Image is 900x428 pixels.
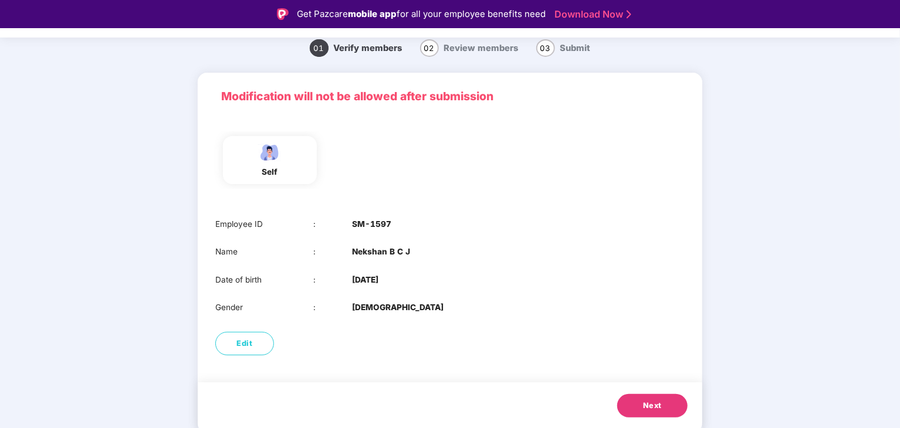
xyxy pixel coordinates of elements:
[334,43,402,53] span: Verify members
[215,332,274,355] button: Edit
[237,338,253,349] span: Edit
[297,7,546,21] div: Get Pazcare for all your employee benefits need
[617,394,688,417] button: Next
[627,8,631,21] img: Stroke
[255,166,285,178] div: self
[313,246,353,258] div: :
[277,8,289,20] img: Logo
[215,218,313,230] div: Employee ID
[313,218,353,230] div: :
[352,301,444,314] b: [DEMOGRAPHIC_DATA]
[352,218,391,230] b: SM-1597
[215,246,313,258] div: Name
[215,301,313,314] div: Gender
[444,43,519,53] span: Review members
[348,8,397,19] strong: mobile app
[536,39,555,57] span: 03
[310,39,329,57] span: 01
[313,274,353,286] div: :
[560,43,591,53] span: Submit
[352,274,378,286] b: [DATE]
[352,246,410,258] b: Nekshan B C J
[554,8,628,21] a: Download Now
[221,87,679,105] p: Modification will not be allowed after submission
[215,274,313,286] div: Date of birth
[313,301,353,314] div: :
[643,400,662,412] span: Next
[255,142,285,162] img: svg+xml;base64,PHN2ZyBpZD0iRW1wbG95ZWVfbWFsZSIgeG1sbnM9Imh0dHA6Ly93d3cudzMub3JnLzIwMDAvc3ZnIiB3aW...
[420,39,439,57] span: 02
